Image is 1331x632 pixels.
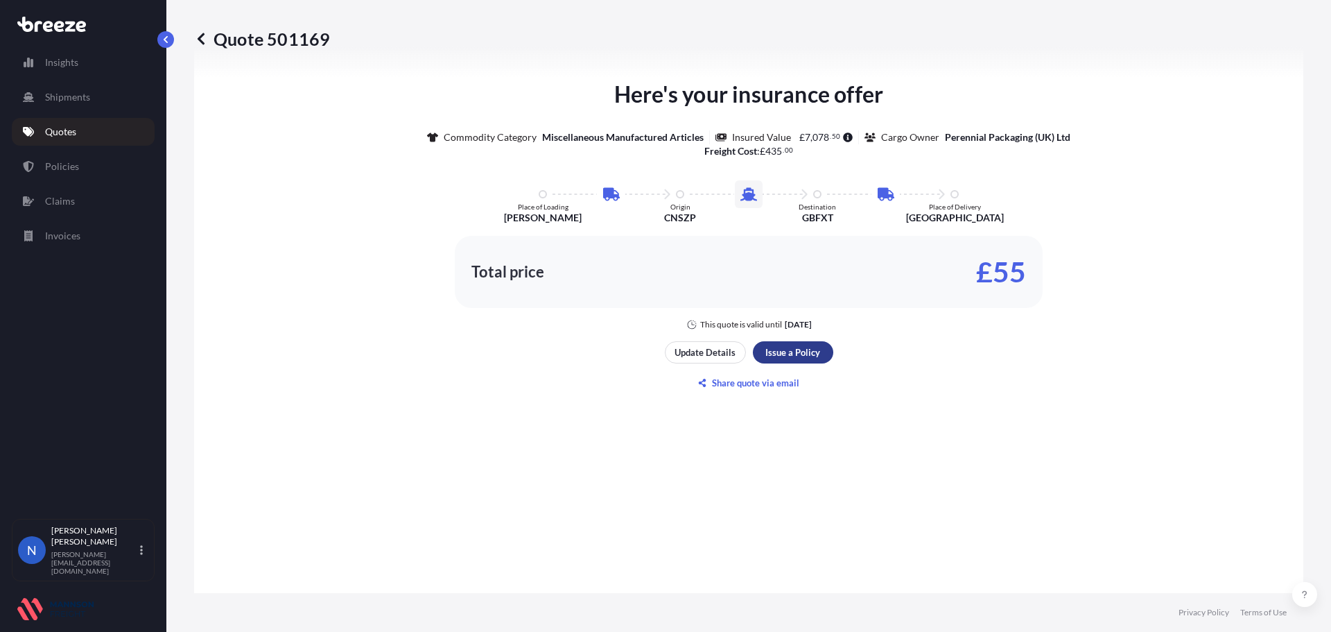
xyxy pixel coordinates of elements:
p: £55 [976,261,1026,283]
p: Issue a Policy [765,345,820,359]
p: Quote 501169 [194,28,330,50]
p: This quote is valid until [700,319,782,330]
a: Claims [12,187,155,215]
button: Issue a Policy [753,341,833,364]
a: Shipments [12,83,155,111]
p: GBFXT [802,211,833,225]
span: 50 [832,134,840,139]
p: : [704,144,793,158]
p: [GEOGRAPHIC_DATA] [906,211,1004,225]
p: Claims [45,194,75,208]
p: Here's your insurance offer [614,78,883,111]
a: Policies [12,153,155,180]
span: £ [799,133,805,142]
button: Share quote via email [665,372,833,394]
span: . [830,134,831,139]
p: Insured Value [732,130,791,144]
p: Insights [45,55,78,69]
span: 00 [785,148,793,153]
p: Commodity Category [444,130,537,144]
a: Privacy Policy [1178,607,1229,618]
a: Terms of Use [1240,607,1287,618]
p: Quotes [45,125,76,139]
p: Perennial Packaging (UK) Ltd [945,130,1070,144]
p: Total price [471,265,544,279]
a: Quotes [12,118,155,146]
p: Share quote via email [712,376,799,390]
button: Update Details [665,341,746,364]
p: Place of Delivery [929,203,981,211]
p: Origin [670,203,690,211]
a: Insights [12,49,155,76]
p: Update Details [675,345,736,359]
span: 7 [805,133,810,142]
span: £ [760,146,765,156]
p: CNSZP [664,211,696,225]
span: . [783,148,784,153]
p: Miscellaneous Manufactured Articles [542,130,704,144]
span: 435 [765,146,782,156]
p: Cargo Owner [881,130,939,144]
img: organization-logo [17,598,94,620]
p: Destination [799,203,836,211]
p: [PERSON_NAME][EMAIL_ADDRESS][DOMAIN_NAME] [51,550,137,575]
p: [PERSON_NAME] [PERSON_NAME] [51,525,137,547]
span: 078 [812,133,829,142]
p: Shipments [45,90,90,104]
p: Policies [45,160,79,173]
p: [DATE] [785,319,812,330]
a: Invoices [12,222,155,250]
b: Freight Cost [704,145,757,157]
p: [PERSON_NAME] [504,211,582,225]
span: N [27,543,37,557]
span: , [810,133,812,142]
p: Invoices [45,229,80,243]
p: Place of Loading [518,203,568,211]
